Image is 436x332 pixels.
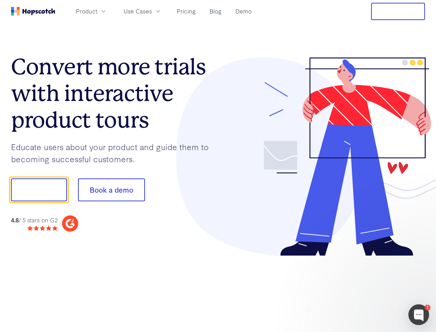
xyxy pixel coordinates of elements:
a: Pricing [174,6,198,17]
p: Educate users about your product and guide them to becoming successful customers. [11,141,218,165]
span: Product [76,7,97,16]
a: Blog [207,6,224,17]
button: Product [72,6,111,17]
button: Show me! [11,178,67,201]
span: Use Cases [124,7,152,16]
button: Use Cases [119,6,166,17]
strong: 4.8 [11,216,19,224]
button: Free Trial [371,3,425,20]
div: 1 [425,305,430,311]
a: Home [11,7,55,16]
h1: Convert more trials with interactive product tours [11,54,218,133]
button: Book a demo [78,178,145,201]
a: Demo [233,6,254,17]
div: / 5 stars on G2 [11,216,58,224]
